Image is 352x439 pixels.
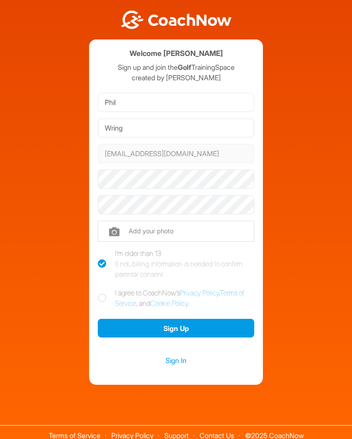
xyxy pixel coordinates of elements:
div: If not, billing information is needed to confirm parental consent. [115,259,254,279]
div: I'm older than 13 [115,248,254,279]
h4: Welcome [PERSON_NAME] [130,48,223,59]
button: Sign Up [98,319,254,337]
input: Last Name [98,118,254,138]
span: © 2025 CoachNow [241,426,308,439]
strong: Golf [178,63,191,72]
label: I agree to CoachNow's , , and . [98,288,254,308]
p: created by [PERSON_NAME] [98,72,254,83]
input: First Name [98,93,254,112]
img: BwLJSsUCoWCh5upNqxVrqldRgqLPVwmV24tXu5FoVAoFEpwwqQ3VIfuoInZCoVCoTD4vwADAC3ZFMkVEQFDAAAAAElFTkSuQmCC [120,10,232,29]
a: Privacy Policy [180,288,219,297]
p: Sign up and join the TrainingSpace [98,62,254,72]
a: Cookie Policy [150,299,188,308]
a: Sign In [98,355,254,366]
input: Email [98,144,254,163]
